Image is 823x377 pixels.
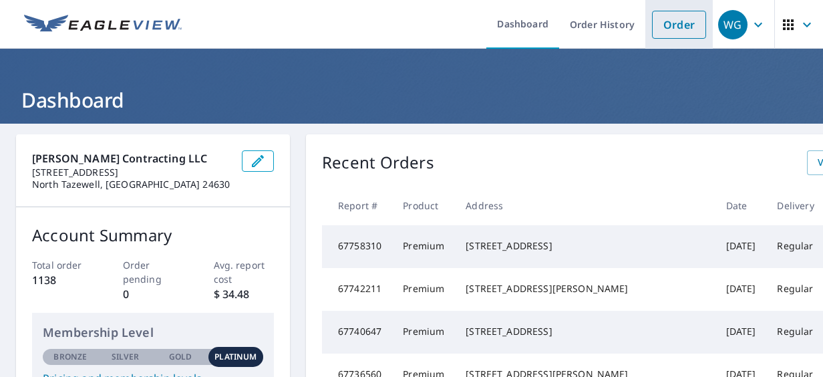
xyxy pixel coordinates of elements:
[455,186,715,225] th: Address
[392,268,455,311] td: Premium
[123,286,184,302] p: 0
[322,186,392,225] th: Report #
[392,186,455,225] th: Product
[715,268,767,311] td: [DATE]
[322,311,392,354] td: 67740647
[715,311,767,354] td: [DATE]
[32,178,231,191] p: North Tazewell, [GEOGRAPHIC_DATA] 24630
[32,258,93,272] p: Total order
[32,166,231,178] p: [STREET_ADDRESS]
[466,325,704,338] div: [STREET_ADDRESS]
[214,286,275,302] p: $ 34.48
[32,150,231,166] p: [PERSON_NAME] Contracting LLC
[718,10,748,39] div: WG
[322,225,392,268] td: 67758310
[32,223,274,247] p: Account Summary
[24,15,182,35] img: EV Logo
[652,11,706,39] a: Order
[715,225,767,268] td: [DATE]
[53,351,87,363] p: Bronze
[322,150,434,175] p: Recent Orders
[214,351,257,363] p: Platinum
[169,351,192,363] p: Gold
[322,268,392,311] td: 67742211
[392,225,455,268] td: Premium
[123,258,184,286] p: Order pending
[112,351,140,363] p: Silver
[214,258,275,286] p: Avg. report cost
[466,282,704,295] div: [STREET_ADDRESS][PERSON_NAME]
[43,324,263,342] p: Membership Level
[16,86,807,114] h1: Dashboard
[392,311,455,354] td: Premium
[715,186,767,225] th: Date
[32,272,93,288] p: 1138
[466,239,704,253] div: [STREET_ADDRESS]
